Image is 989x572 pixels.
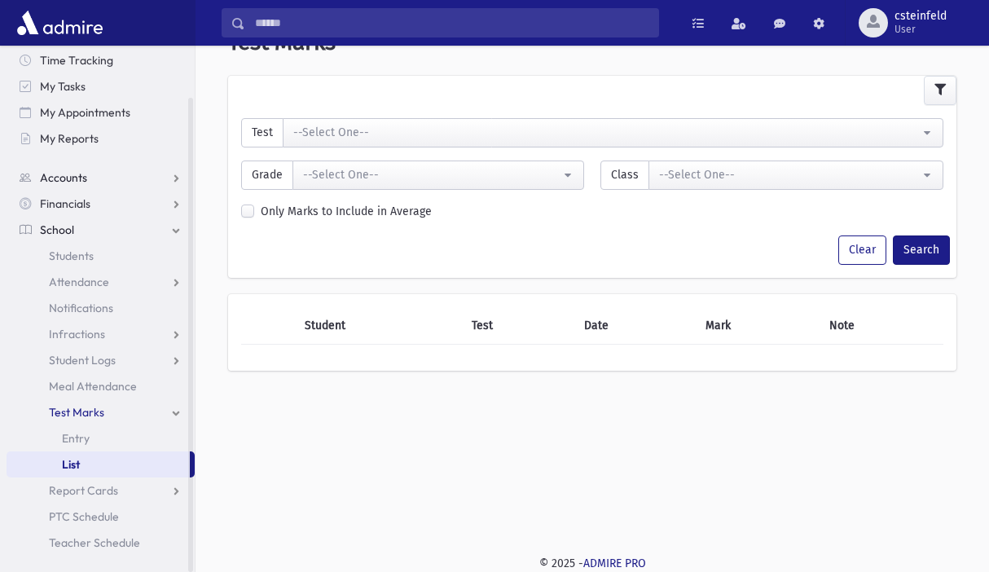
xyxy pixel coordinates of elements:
[222,555,963,572] div: © 2025 -
[62,457,80,472] span: List
[7,243,195,269] a: Students
[7,347,195,373] a: Student Logs
[241,161,293,190] span: Grade
[838,235,886,265] button: Clear
[462,307,574,345] th: Test
[49,249,94,263] span: Students
[261,203,432,220] label: Only Marks to Include in Average
[295,307,461,345] th: Student
[40,105,130,120] span: My Appointments
[893,235,950,265] button: Search
[49,327,105,341] span: Infractions
[583,557,646,570] a: ADMIRE PRO
[293,124,920,141] div: --Select One--
[303,166,560,183] div: --Select One--
[7,191,195,217] a: Financials
[49,535,140,550] span: Teacher Schedule
[7,125,195,152] a: My Reports
[659,166,920,183] div: --Select One--
[7,321,195,347] a: Infractions
[820,307,943,345] th: Note
[7,269,195,295] a: Attendance
[292,161,584,190] button: --Select One--
[40,53,113,68] span: Time Tracking
[7,47,195,73] a: Time Tracking
[40,196,90,211] span: Financials
[7,99,195,125] a: My Appointments
[7,373,195,399] a: Meal Attendance
[49,483,118,498] span: Report Cards
[49,301,113,315] span: Notifications
[574,307,696,345] th: Date
[283,118,943,147] button: --Select One--
[49,353,116,367] span: Student Logs
[40,170,87,185] span: Accounts
[894,23,947,36] span: User
[7,73,195,99] a: My Tasks
[49,405,104,420] span: Test Marks
[894,10,947,23] span: csteinfeld
[7,530,195,556] a: Teacher Schedule
[7,165,195,191] a: Accounts
[62,431,90,446] span: Entry
[40,79,86,94] span: My Tasks
[7,295,195,321] a: Notifications
[7,425,195,451] a: Entry
[696,307,820,345] th: Mark
[648,161,943,190] button: --Select One--
[7,451,190,477] a: List
[600,161,649,190] span: Class
[7,399,195,425] a: Test Marks
[49,275,109,289] span: Attendance
[40,222,74,237] span: School
[40,131,99,146] span: My Reports
[13,7,107,39] img: AdmirePro
[7,217,195,243] a: School
[7,477,195,504] a: Report Cards
[7,504,195,530] a: PTC Schedule
[241,118,284,147] span: Test
[49,509,119,524] span: PTC Schedule
[245,8,658,37] input: Search
[49,379,137,394] span: Meal Attendance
